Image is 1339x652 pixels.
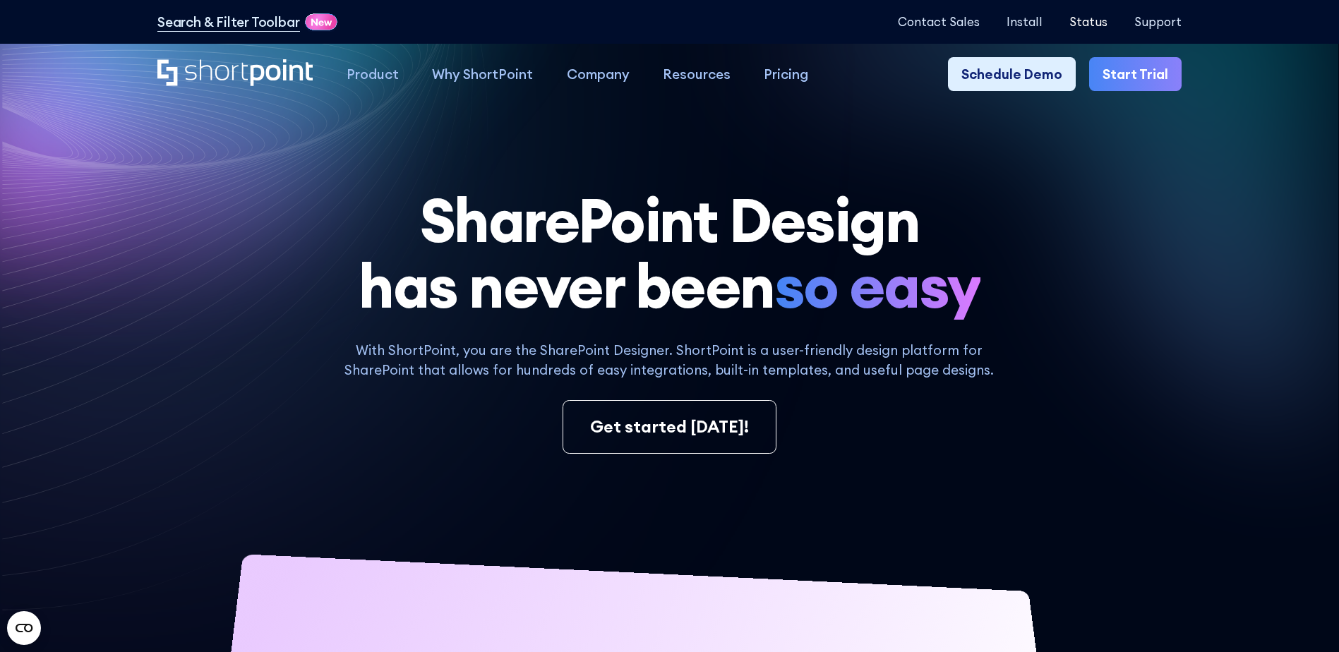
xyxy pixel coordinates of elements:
a: Contact Sales [898,15,980,28]
a: Company [550,57,646,90]
div: Company [567,64,630,84]
div: Pricing [764,64,808,84]
div: Chat-Widget [1085,488,1339,652]
div: Resources [663,64,731,84]
button: Open CMP widget [7,611,41,645]
a: Home [157,59,313,88]
div: Get started [DATE]! [590,414,749,440]
a: Support [1134,15,1182,28]
a: Pricing [747,57,825,90]
a: Search & Filter Toolbar [157,12,300,32]
a: Start Trial [1089,57,1182,90]
a: Schedule Demo [948,57,1076,90]
a: Resources [646,57,747,90]
span: so easy [774,253,980,320]
p: With ShortPoint, you are the SharePoint Designer. ShortPoint is a user-friendly design platform f... [330,340,1008,380]
iframe: Chat Widget [1085,488,1339,652]
div: Why ShortPoint [432,64,533,84]
a: Product [330,57,415,90]
a: Why ShortPoint [416,57,550,90]
a: Status [1069,15,1107,28]
h1: SharePoint Design has never been [157,188,1182,320]
a: Get started [DATE]! [563,400,776,454]
a: Install [1007,15,1043,28]
div: Product [347,64,399,84]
